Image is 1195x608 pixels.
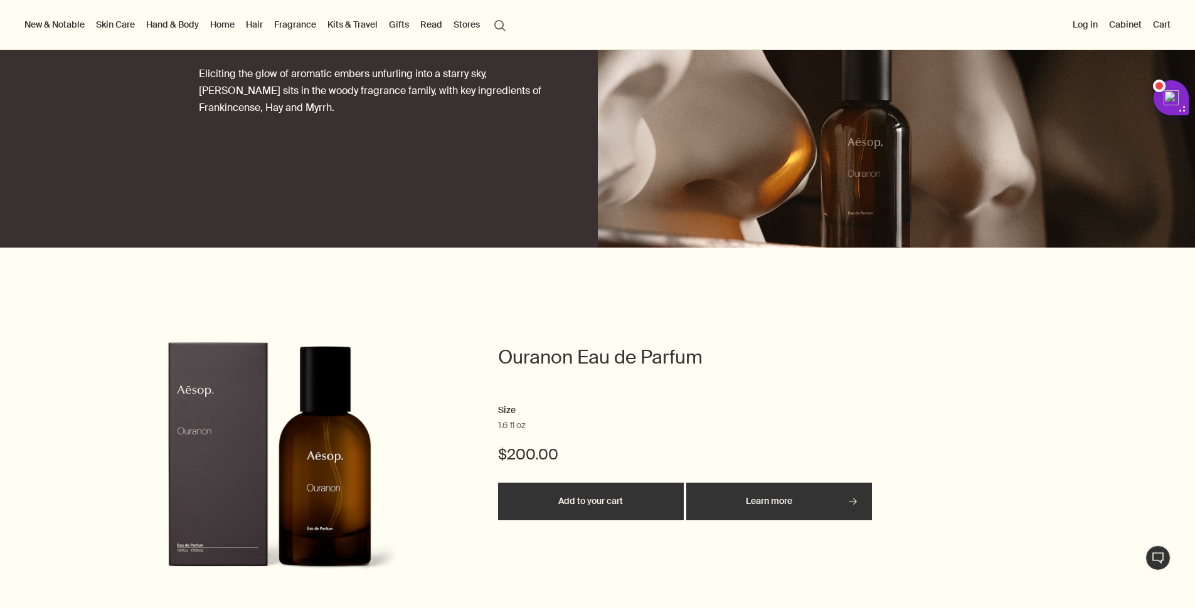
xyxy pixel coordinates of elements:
[498,444,558,464] span: $200.00
[498,419,526,432] span: 1.6 fl oz
[1145,545,1171,570] button: Live Assistance
[208,16,237,33] a: Home
[498,345,874,370] h2: Ouranon Eau de Parfum
[498,403,874,418] h2: Size
[498,483,684,520] button: Add to your cart - $200.00
[243,16,265,33] a: Hair
[272,16,319,33] a: Fragrance
[93,16,137,33] a: Skin Care
[489,13,511,36] button: Open search
[451,16,482,33] button: Stores
[199,65,547,117] p: Eliciting the glow of aromatic embers unfurling into a starry sky, [PERSON_NAME] sits in the wood...
[325,16,380,33] a: Kits & Travel
[686,483,872,520] a: Learn more
[1150,16,1173,33] button: Cart
[1107,16,1144,33] a: Cabinet
[144,16,201,33] a: Hand & Body
[22,16,87,33] button: New & Notable
[1070,16,1100,33] button: Log in
[418,16,445,33] a: Read
[141,342,398,592] img: An amber bottle of Ouranon Eau de Parfum alongside carton packaging.
[386,16,412,33] a: Gifts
